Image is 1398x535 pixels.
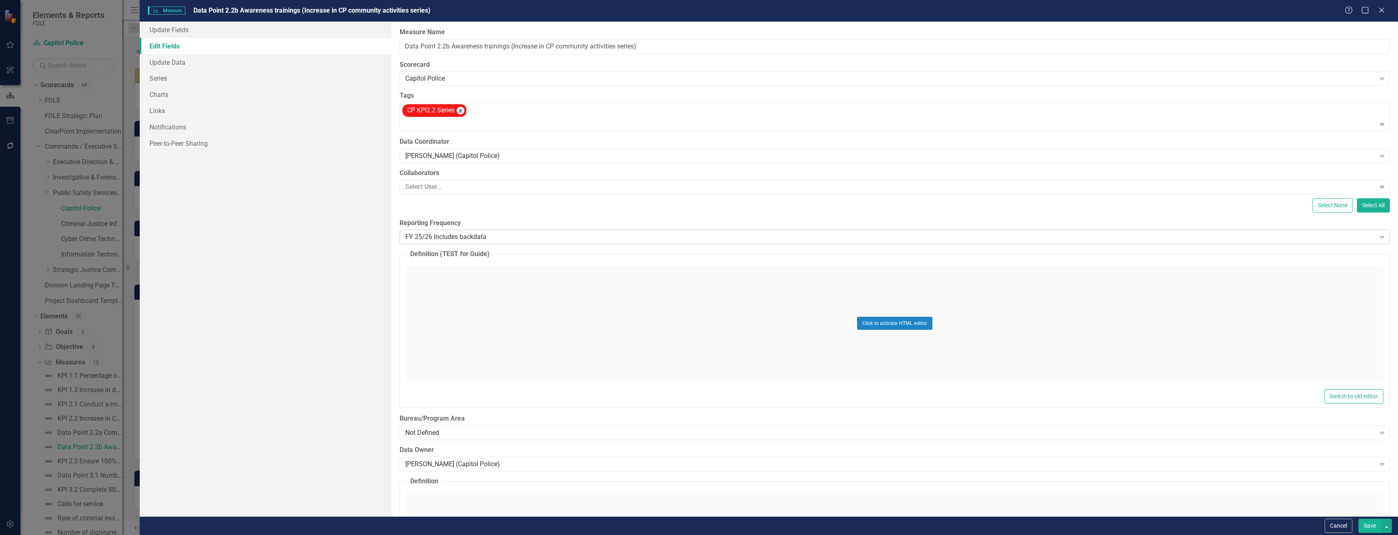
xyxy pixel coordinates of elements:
[1312,198,1353,213] button: Select None
[400,445,1390,455] label: Data Owner
[405,74,1376,83] div: Capitol Police
[406,250,494,259] legend: Definition (TEST for Guide)
[140,86,391,103] a: Charts
[1358,519,1381,533] button: Save
[1325,519,1352,533] button: Cancel
[140,119,391,135] a: Notifications
[1324,389,1383,403] button: Switch to old editor
[457,107,464,114] div: Remove [object Object]
[148,7,185,15] span: Measure
[857,317,932,330] button: Click to activate HTML editor
[405,151,1376,160] div: [PERSON_NAME] (Capitol Police)
[140,135,391,151] a: Peer-to-Peer Sharing
[400,28,1390,37] label: Measure Name
[140,38,391,54] a: Edit Fields
[140,22,391,38] a: Update Fields
[406,477,442,486] legend: Definition
[140,70,391,86] a: Series
[400,414,1390,423] label: Bureau/Program Area
[405,460,1376,469] div: [PERSON_NAME] (Capitol Police)
[400,60,1390,70] label: Scorecard
[400,39,1390,54] input: Measure Name
[140,54,391,70] a: Update Data
[400,169,1390,178] label: Collaborators
[407,106,455,114] span: CP KPI2.2 Series
[400,91,1390,101] label: Tags
[400,219,1390,228] label: Reporting Frequency
[193,7,431,14] span: Data Point 2.2b Awareness trainings (Increase in CP community activities series)
[1357,198,1390,213] button: Select All
[140,103,391,119] a: Links
[405,232,1376,242] div: FY 25/26 Includes backdata
[400,137,1390,147] label: Data Coordinator
[405,428,1376,438] div: Not Defined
